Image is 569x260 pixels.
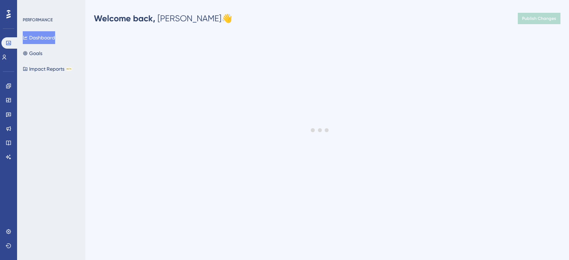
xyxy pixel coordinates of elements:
[23,47,42,60] button: Goals
[23,17,53,23] div: PERFORMANCE
[518,13,560,24] button: Publish Changes
[94,13,155,23] span: Welcome back,
[23,63,72,75] button: Impact ReportsBETA
[66,67,72,71] div: BETA
[23,31,55,44] button: Dashboard
[94,13,232,24] div: [PERSON_NAME] 👋
[522,16,556,21] span: Publish Changes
